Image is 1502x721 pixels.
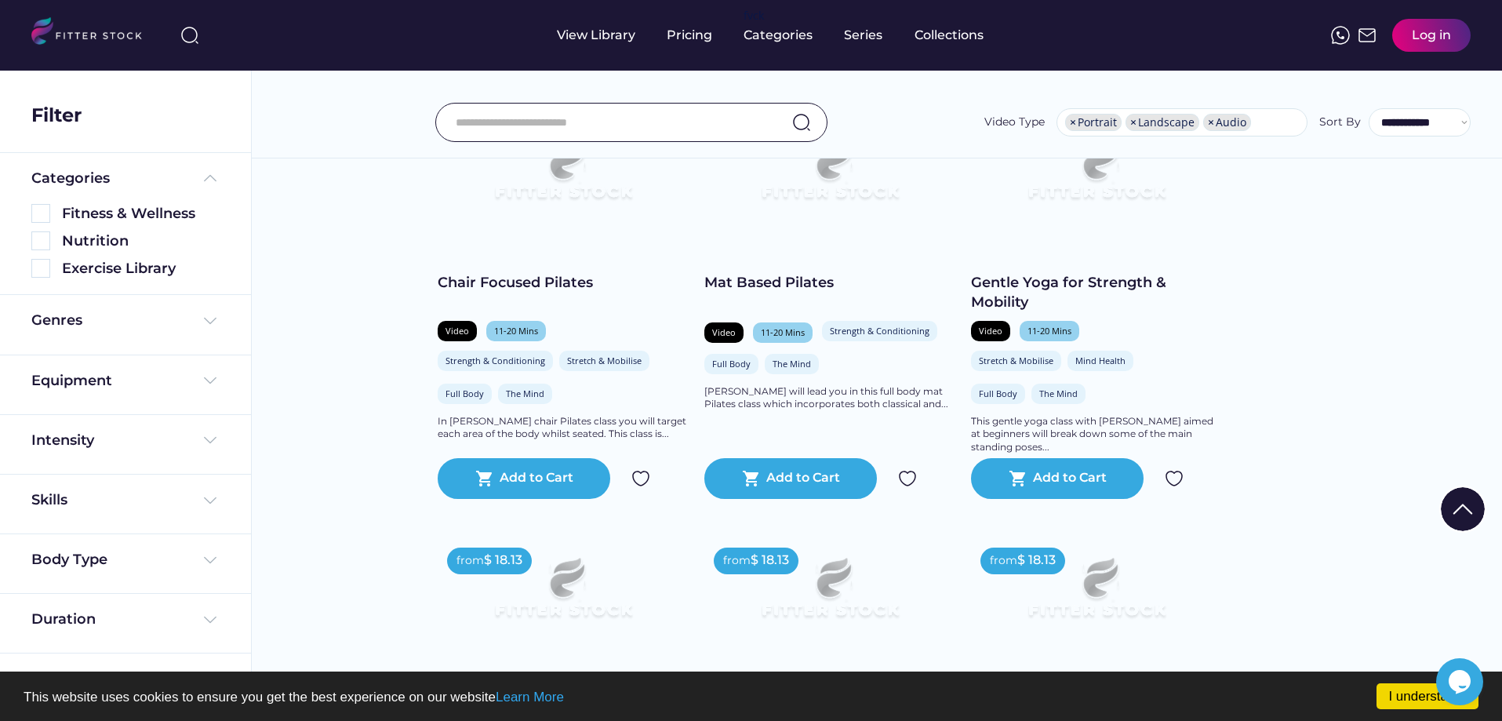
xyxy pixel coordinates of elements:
div: Add to Cart [766,469,840,488]
div: Skills [31,490,71,510]
div: $ 18.13 [751,552,789,569]
img: Group%201000002322%20%281%29.svg [1441,487,1485,531]
div: Video [979,325,1002,337]
button: shopping_cart [475,469,494,488]
span: × [1208,117,1214,128]
p: This website uses cookies to ensure you get the best experience on our website [24,690,1478,704]
div: Series [844,27,883,44]
div: [PERSON_NAME] will lead you in this full body mat Pilates class which incorporates both classical... [704,385,955,412]
div: $ 18.13 [1017,552,1056,569]
li: Portrait [1065,114,1122,131]
div: Full Body [979,388,1017,399]
div: In [PERSON_NAME] chair Pilates class you will target each area of the body whilst seated. This cl... [438,415,689,442]
div: Video [712,326,736,338]
div: Gentle Yoga for Strength & Mobility [971,273,1222,312]
div: Exercise Library [62,259,220,279]
div: Full Body [712,358,751,370]
div: The Mind [506,388,544,399]
div: Categories [31,169,110,188]
div: from [456,553,484,569]
div: Duration [31,610,96,629]
img: Group%201000002324.svg [631,469,650,488]
div: from [723,553,751,569]
span: × [1130,117,1137,128]
div: Stretch & Mobilise [979,355,1053,366]
button: shopping_cart [1009,469,1027,488]
img: Frame%2079%20%281%29.svg [996,120,1197,233]
div: Filter [31,102,82,129]
img: Frame%2079%20%281%29.svg [729,538,930,651]
button: shopping_cart [742,469,761,488]
div: Fitness & Wellness [62,204,220,224]
div: The Mind [773,358,811,370]
div: Add to Cart [500,469,573,488]
div: This gentle yoga class with [PERSON_NAME] aimed at beginners will break down some of the main sta... [971,415,1222,454]
div: 11-20 Mins [1027,325,1071,337]
div: Chair Focused Pilates [438,273,689,293]
div: Collections [915,27,984,44]
img: Group%201000002324.svg [1165,469,1184,488]
img: Frame%20%284%29.svg [201,551,220,570]
img: Rectangle%205126.svg [31,231,50,250]
div: fvck [744,8,764,24]
div: Body Type [31,550,107,570]
img: Frame%20%284%29.svg [201,610,220,629]
img: Group%201000002324.svg [898,469,917,488]
img: Frame%20%284%29.svg [201,371,220,390]
div: from [990,553,1017,569]
a: Learn More [496,690,564,705]
div: Categories [744,27,813,44]
div: Nutrition [62,231,220,251]
div: Intensity [31,431,94,450]
div: Log in [1412,27,1451,44]
a: I understand! [1377,683,1478,709]
div: 11-20 Mins [494,325,538,337]
img: search-normal.svg [792,113,811,132]
img: Frame%2051.svg [1358,26,1377,45]
li: Landscape [1126,114,1199,131]
div: View Library [557,27,635,44]
img: search-normal%203.svg [180,26,199,45]
div: Video Type [984,115,1045,130]
img: Rectangle%205126.svg [31,259,50,278]
img: Frame%2079%20%281%29.svg [463,120,664,233]
li: Audio [1203,114,1251,131]
div: Full Body [446,388,484,399]
img: Frame%20%284%29.svg [201,491,220,510]
div: Equipment [31,371,112,391]
span: × [1070,117,1076,128]
img: Rectangle%205126.svg [31,204,50,223]
iframe: chat widget [1436,658,1486,705]
div: 11-20 Mins [761,326,805,338]
img: Frame%20%284%29.svg [201,311,220,330]
img: LOGO.svg [31,17,155,49]
div: The Mind [1039,388,1078,399]
div: Video [446,325,469,337]
div: Stretch & Mobilise [567,355,642,366]
img: Frame%2079%20%281%29.svg [463,538,664,651]
div: Genres [31,311,82,330]
div: Strength & Conditioning [446,355,545,366]
div: Pricing [667,27,712,44]
img: Frame%20%284%29.svg [201,431,220,450]
div: Strength & Conditioning [830,325,929,337]
img: Frame%2079%20%281%29.svg [729,120,930,233]
img: Frame%2079%20%281%29.svg [996,538,1197,651]
div: $ 18.13 [484,552,522,569]
img: Frame%20%285%29.svg [201,169,220,188]
div: Add to Cart [1033,469,1107,488]
div: Sort By [1319,115,1361,130]
div: Mind Health [1075,355,1126,366]
div: Mat Based Pilates [704,273,955,293]
img: meteor-icons_whatsapp%20%281%29.svg [1331,26,1350,45]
